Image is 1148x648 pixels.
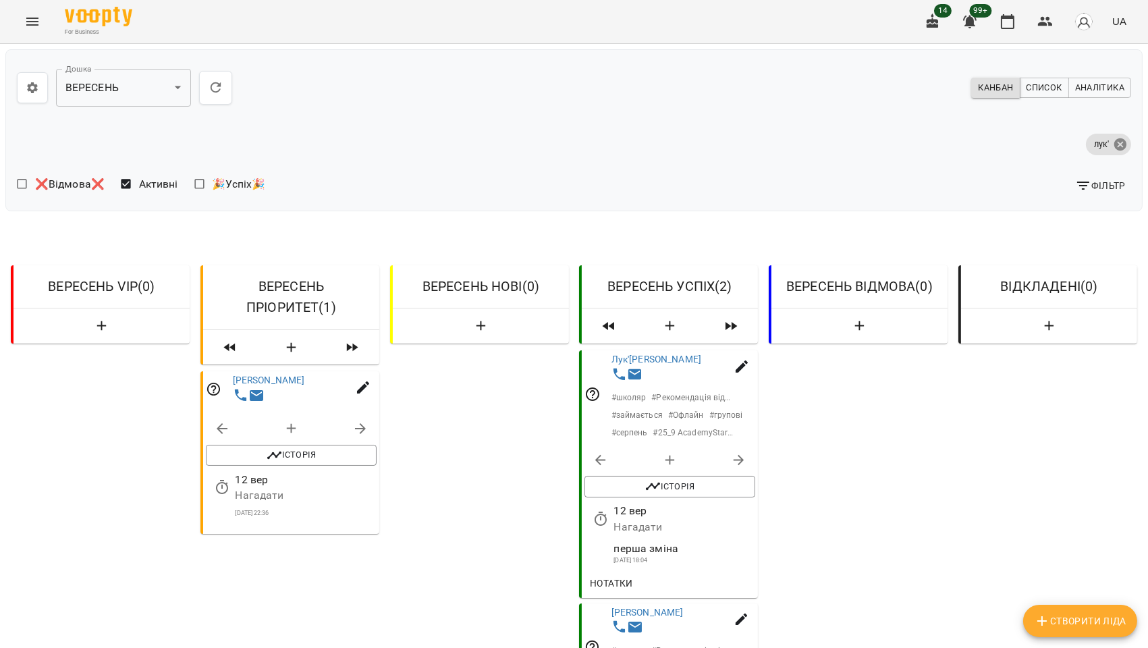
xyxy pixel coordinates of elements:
h6: ВЕРЕСЕНЬ VIP ( 0 ) [24,276,179,297]
span: Пересунути лідів з колонки [709,315,753,339]
span: Історія [591,479,748,495]
p: перша зміна [614,541,755,557]
h6: ВЕРЕСЕНЬ УСПІХ ( 2 ) [593,276,747,297]
h6: ВІДКЛАДЕНІ ( 0 ) [972,276,1126,297]
span: лук' [1086,138,1117,151]
p: Нагадати [235,487,376,504]
button: UA [1107,9,1132,34]
p: 12 вер [614,503,755,519]
button: Створити Ліда [777,315,942,339]
span: Нотатки [590,575,633,591]
span: 14 [934,4,952,18]
p: Нагадати [614,519,755,535]
p: # 25_9 AcademyStars1 Furniture there isare [653,427,734,439]
button: Історія [206,445,377,466]
svg: Відповідальний співробітник не заданий [206,381,222,398]
button: Створити Ліда [1023,605,1137,637]
a: [PERSON_NAME] [611,607,684,618]
span: Список [1027,80,1062,95]
span: Активні [139,176,178,192]
button: Menu [16,5,49,38]
p: # Рекомендація від друзів знайомих тощо [652,391,733,404]
button: Створити Ліда [257,335,325,360]
span: 🎉Успіх🎉 [212,176,265,192]
span: ❌Відмова❌ [35,176,105,192]
h6: ВЕРЕСЕНЬ ВІДМОВА ( 0 ) [782,276,937,297]
span: Пересунути лідів з колонки [209,335,252,360]
span: Аналітика [1075,80,1124,95]
p: # Офлайн [668,409,704,421]
span: Пересунути лідів з колонки [587,315,630,339]
p: # займається [611,409,663,421]
p: [DATE] 18:04 [614,556,755,566]
p: [DATE] 22:36 [235,509,376,518]
a: [PERSON_NAME] [232,375,304,386]
button: Історія [584,477,755,498]
span: Фільтр [1075,178,1126,194]
div: ВЕРЕСЕНЬ [56,69,191,107]
img: Voopty Logo [65,7,132,26]
button: Канбан [971,78,1020,98]
p: # школяр [611,391,647,404]
span: 99+ [970,4,992,18]
img: avatar_s.png [1074,12,1093,31]
svg: Відповідальний співробітник не заданий [584,386,601,402]
span: UA [1112,14,1126,28]
p: # серпень [611,427,648,439]
h6: ВЕРЕСЕНЬ НОВІ ( 0 ) [404,276,558,297]
span: For Business [65,28,132,36]
button: Аналітика [1068,78,1131,98]
button: Список [1020,78,1069,98]
button: Фільтр [1070,173,1131,198]
button: Створити Ліда [398,315,564,339]
div: лук' [1086,134,1131,155]
button: Створити Ліда [636,315,704,339]
p: 12 вер [235,472,376,488]
a: Лук'[PERSON_NAME] [611,354,702,364]
p: # групові [709,409,743,421]
button: Створити Ліда [19,315,184,339]
button: Нотатки [584,571,638,595]
h6: ВЕРЕСЕНЬ ПРІОРИТЕТ ( 1 ) [214,276,368,319]
span: Пересунути лідів з колонки [331,335,374,360]
button: Створити Ліда [966,315,1132,339]
span: Історія [213,448,370,464]
span: Створити Ліда [1034,613,1126,629]
span: Канбан [978,80,1013,95]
